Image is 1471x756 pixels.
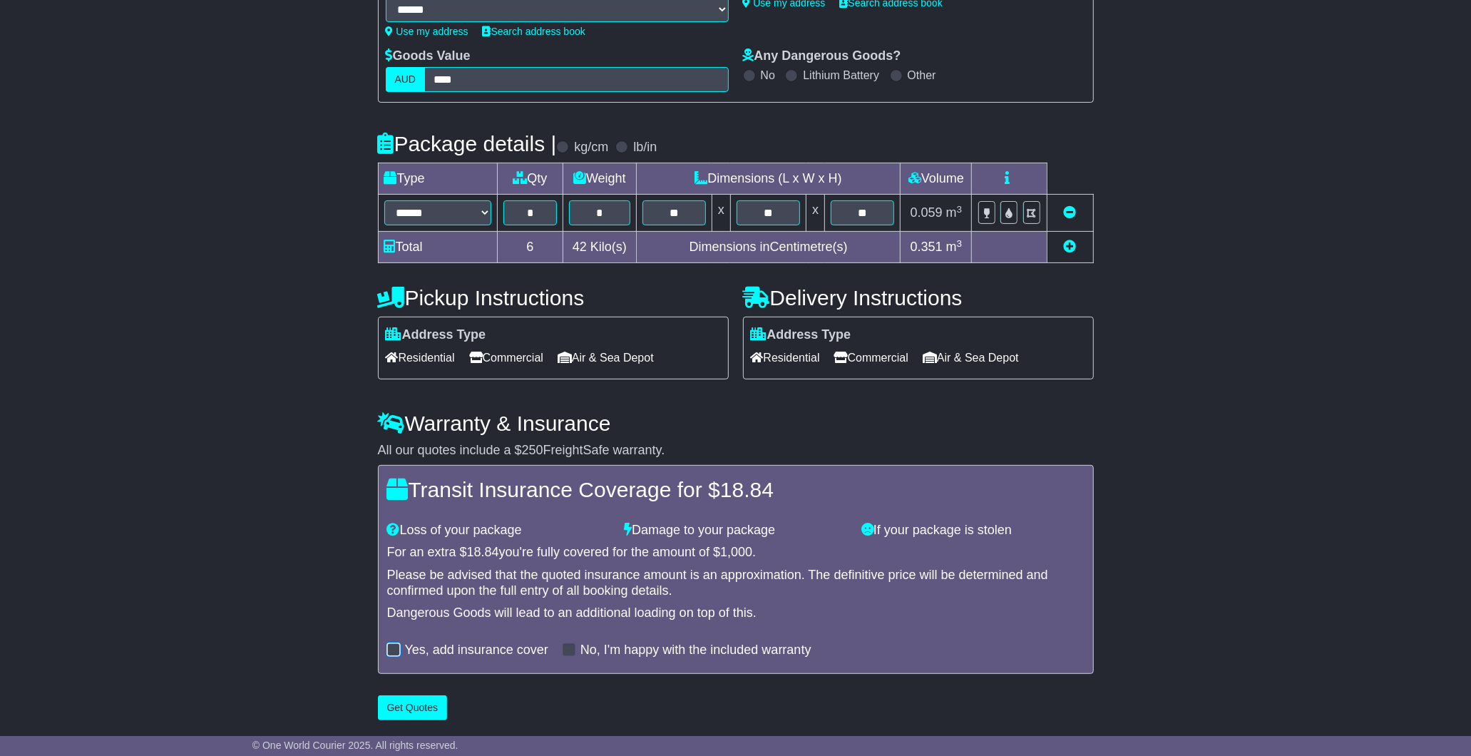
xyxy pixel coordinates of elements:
[497,163,563,195] td: Qty
[252,740,458,751] span: © One World Courier 2025. All rights reserved.
[1064,240,1077,254] a: Add new item
[636,163,901,195] td: Dimensions (L x W x H)
[720,545,752,559] span: 1,000
[380,523,617,538] div: Loss of your package
[405,643,548,658] label: Yes, add insurance cover
[483,26,585,37] a: Search address book
[803,68,879,82] label: Lithium Battery
[743,286,1094,310] h4: Delivery Instructions
[1064,205,1077,220] a: Remove this item
[469,347,543,369] span: Commercial
[387,545,1085,561] div: For an extra $ you're fully covered for the amount of $ .
[563,232,637,263] td: Kilo(s)
[378,286,729,310] h4: Pickup Instructions
[387,568,1085,598] div: Please be advised that the quoted insurance amount is an approximation. The definitive price will...
[378,443,1094,459] div: All our quotes include a $ FreightSafe warranty.
[387,606,1085,621] div: Dangerous Goods will lead to an additional loading on top of this.
[957,238,963,249] sup: 3
[761,68,775,82] label: No
[633,140,657,155] label: lb/in
[378,695,448,720] button: Get Quotes
[573,240,587,254] span: 42
[743,48,901,64] label: Any Dangerous Goods?
[751,327,851,343] label: Address Type
[908,68,936,82] label: Other
[751,347,820,369] span: Residential
[946,240,963,254] span: m
[378,163,497,195] td: Type
[957,204,963,215] sup: 3
[911,205,943,220] span: 0.059
[386,327,486,343] label: Address Type
[386,48,471,64] label: Goods Value
[378,412,1094,435] h4: Warranty & Insurance
[563,163,637,195] td: Weight
[720,478,774,501] span: 18.84
[617,523,854,538] div: Damage to your package
[946,205,963,220] span: m
[386,347,455,369] span: Residential
[923,347,1019,369] span: Air & Sea Depot
[387,478,1085,501] h4: Transit Insurance Coverage for $
[712,195,730,232] td: x
[636,232,901,263] td: Dimensions in Centimetre(s)
[580,643,811,658] label: No, I'm happy with the included warranty
[911,240,943,254] span: 0.351
[497,232,563,263] td: 6
[467,545,499,559] span: 18.84
[386,26,468,37] a: Use my address
[522,443,543,457] span: 250
[378,132,557,155] h4: Package details |
[834,347,908,369] span: Commercial
[558,347,654,369] span: Air & Sea Depot
[378,232,497,263] td: Total
[854,523,1092,538] div: If your package is stolen
[901,163,972,195] td: Volume
[806,195,825,232] td: x
[386,67,426,92] label: AUD
[574,140,608,155] label: kg/cm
